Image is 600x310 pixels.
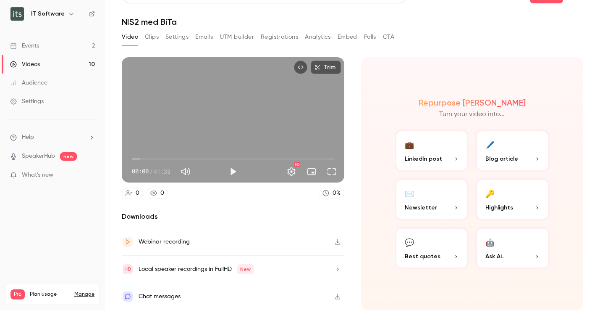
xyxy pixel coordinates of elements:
button: Play [225,163,241,180]
button: Registrations [261,30,298,44]
div: 💼 [405,138,414,151]
div: Local speaker recordings in FullHD [139,264,254,274]
button: 💬Best quotes [395,227,469,269]
button: 🖊️Blog article [475,130,550,172]
button: 🔑Highlights [475,178,550,220]
button: Mute [177,163,194,180]
div: 00:00 [132,167,170,176]
button: Turn on miniplayer [303,163,320,180]
button: CTA [383,30,394,44]
div: 0 [160,189,164,198]
div: HD [294,162,300,167]
div: Videos [10,60,40,69]
div: Chat messages [139,291,181,302]
span: Pro [10,289,25,299]
button: Clips [145,30,159,44]
div: 0 % [333,189,341,198]
h2: Repurpose [PERSON_NAME] [419,98,526,108]
span: Ask Ai... [485,252,506,261]
div: 🔑 [485,187,495,200]
div: 💬 [405,236,414,249]
span: 41:33 [154,167,170,176]
button: ✉️Newsletter [395,178,469,220]
div: Settings [10,97,44,106]
span: 00:00 [132,167,149,176]
button: Emails [195,30,213,44]
span: Blog article [485,154,518,163]
h6: IT Software [31,10,65,18]
span: Plan usage [30,291,69,298]
span: Best quotes [405,252,440,261]
button: Analytics [305,30,331,44]
button: UTM builder [220,30,254,44]
button: Embed video [294,61,307,74]
a: 0 [147,188,168,199]
button: 🤖Ask Ai... [475,227,550,269]
iframe: Noticeable Trigger [85,172,95,179]
a: SpeakerHub [22,152,55,161]
img: IT Software [10,7,24,21]
div: Webinar recording [139,237,190,247]
div: 🖊️ [485,138,495,151]
li: help-dropdown-opener [10,133,95,142]
a: 0% [319,188,344,199]
span: New [237,264,254,274]
button: Embed [338,30,357,44]
button: Full screen [323,163,340,180]
span: new [60,152,77,161]
a: 0 [122,188,143,199]
span: What's new [22,171,53,180]
button: Video [122,30,138,44]
h1: NIS2 med BiTa [122,17,583,27]
button: Polls [364,30,376,44]
div: ✉️ [405,187,414,200]
div: Events [10,42,39,50]
span: / [149,167,153,176]
div: 0 [136,189,139,198]
div: 🤖 [485,236,495,249]
button: Trim [311,61,341,74]
span: Help [22,133,34,142]
span: LinkedIn post [405,154,442,163]
div: Audience [10,79,47,87]
a: Manage [74,291,94,298]
p: Turn your video into... [439,109,505,119]
span: Newsletter [405,203,437,212]
span: Highlights [485,203,513,212]
button: 💼LinkedIn post [395,130,469,172]
button: Settings [165,30,189,44]
button: Settings [283,163,300,180]
h2: Downloads [122,212,344,222]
